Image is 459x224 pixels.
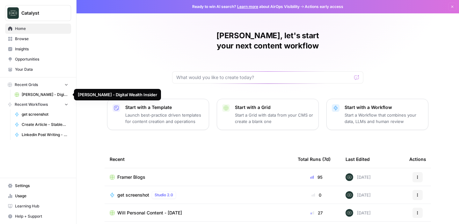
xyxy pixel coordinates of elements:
img: lkqc6w5wqsmhugm7jkiokl0d6w4g [346,191,353,199]
button: Recent Grids [5,80,71,90]
div: Recent [110,150,288,168]
div: [DATE] [346,173,371,181]
a: Settings [5,181,71,191]
div: [DATE] [346,209,371,217]
div: Total Runs (7d) [298,150,331,168]
p: Start with a Grid [235,104,313,111]
a: Learn more [237,4,258,9]
span: [PERSON_NAME] - Digital Wealth Insider [22,92,68,98]
span: Recent Grids [15,82,38,88]
a: Insights [5,44,71,54]
p: Launch best-practice driven templates for content creation and operations [125,112,204,125]
span: Your Data [15,67,68,72]
span: Learning Hub [15,203,68,209]
a: Your Data [5,64,71,75]
a: Browse [5,34,71,44]
span: Opportunities [15,56,68,62]
input: What would you like to create today? [176,74,352,81]
span: Catalyst [21,10,60,16]
div: 27 [298,210,335,216]
button: Start with a TemplateLaunch best-practice driven templates for content creation and operations [107,99,209,130]
span: Usage [15,193,68,199]
button: Workspace: Catalyst [5,5,71,21]
img: Catalyst Logo [7,7,19,19]
span: Help + Support [15,213,68,219]
span: Studio 2.0 [155,192,173,198]
a: get screenshotStudio 2.0 [110,191,288,199]
span: get screenshot [22,112,68,117]
span: Recent Workflows [15,102,48,107]
button: Start with a GridStart a Grid with data from your CMS or create a blank one [217,99,319,130]
img: lkqc6w5wqsmhugm7jkiokl0d6w4g [346,209,353,217]
span: Create Article - StableDash [22,122,68,127]
span: Settings [15,183,68,189]
p: Start with a Template [125,104,204,111]
div: 95 [298,174,335,180]
a: get screenshot [12,109,71,119]
a: Opportunities [5,54,71,64]
a: Learning Hub [5,201,71,211]
img: lkqc6w5wqsmhugm7jkiokl0d6w4g [346,173,353,181]
a: Home [5,24,71,34]
span: Insights [15,46,68,52]
button: Recent Workflows [5,100,71,109]
button: Start with a WorkflowStart a Workflow that combines your data, LLMs and human review [326,99,428,130]
span: Browse [15,36,68,42]
p: Start a Grid with data from your CMS or create a blank one [235,112,313,125]
span: Will Personal Content - [DATE] [117,210,182,216]
span: Framer Blogs [117,174,145,180]
div: Actions [409,150,426,168]
div: [DATE] [346,191,371,199]
div: [PERSON_NAME] - Digital Wealth Insider [78,91,157,98]
a: [PERSON_NAME] - Digital Wealth Insider [12,90,71,100]
h1: [PERSON_NAME], let's start your next content workflow [172,31,363,51]
a: Create Article - StableDash [12,119,71,130]
div: 0 [298,192,335,198]
span: Ready to win AI search? about AirOps Visibility [192,4,300,10]
a: Usage [5,191,71,201]
button: Help + Support [5,211,71,221]
a: Will Personal Content - [DATE] [110,210,288,216]
span: get screenshot [117,192,149,198]
span: Actions early access [305,4,343,10]
span: Home [15,26,68,32]
p: Start with a Workflow [345,104,423,111]
div: Last Edited [346,150,370,168]
p: Start a Workflow that combines your data, LLMs and human review [345,112,423,125]
a: Linkedin Post Writing - [DATE] [12,130,71,140]
a: Framer Blogs [110,174,288,180]
span: Linkedin Post Writing - [DATE] [22,132,68,138]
